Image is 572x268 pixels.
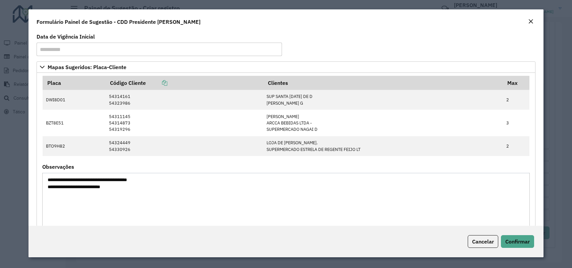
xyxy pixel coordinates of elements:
label: Data de Vigência Inicial [37,33,95,41]
th: Placa [43,76,105,90]
td: BZT8E51 [43,110,105,136]
div: Mapas Sugeridos: Placa-Cliente [37,73,535,238]
th: Max [503,76,529,90]
td: [PERSON_NAME] ARCCA BEBIDAS LTDA - SUPERMERCADO NAGAI D [263,110,503,136]
span: Mapas Sugeridos: Placa-Cliente [48,64,126,70]
button: Close [526,17,535,26]
button: Cancelar [468,235,498,248]
button: Confirmar [501,235,534,248]
a: Mapas Sugeridos: Placa-Cliente [37,61,535,73]
td: 2 [503,90,529,110]
td: SUP SANTA [DATE] DE D [PERSON_NAME] G [263,90,503,110]
label: Observações [42,163,74,171]
th: Clientes [263,76,503,90]
span: Confirmar [505,238,530,245]
h4: Formulário Painel de Sugestão - CDD Presidente [PERSON_NAME] [37,18,201,26]
td: 54314161 54323986 [105,90,263,110]
td: 54324449 54330926 [105,136,263,156]
td: 2 [503,136,529,156]
th: Código Cliente [105,76,263,90]
a: Copiar [146,79,167,86]
td: LOJA DE [PERSON_NAME]. SUPERMERCADO ESTRELA DE REGENTE FEIJO LT [263,136,503,156]
td: DWI8D01 [43,90,105,110]
td: 54311145 54314873 54319296 [105,110,263,136]
span: Cancelar [472,238,494,245]
em: Fechar [528,19,533,24]
td: BTO9H82 [43,136,105,156]
td: 3 [503,110,529,136]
